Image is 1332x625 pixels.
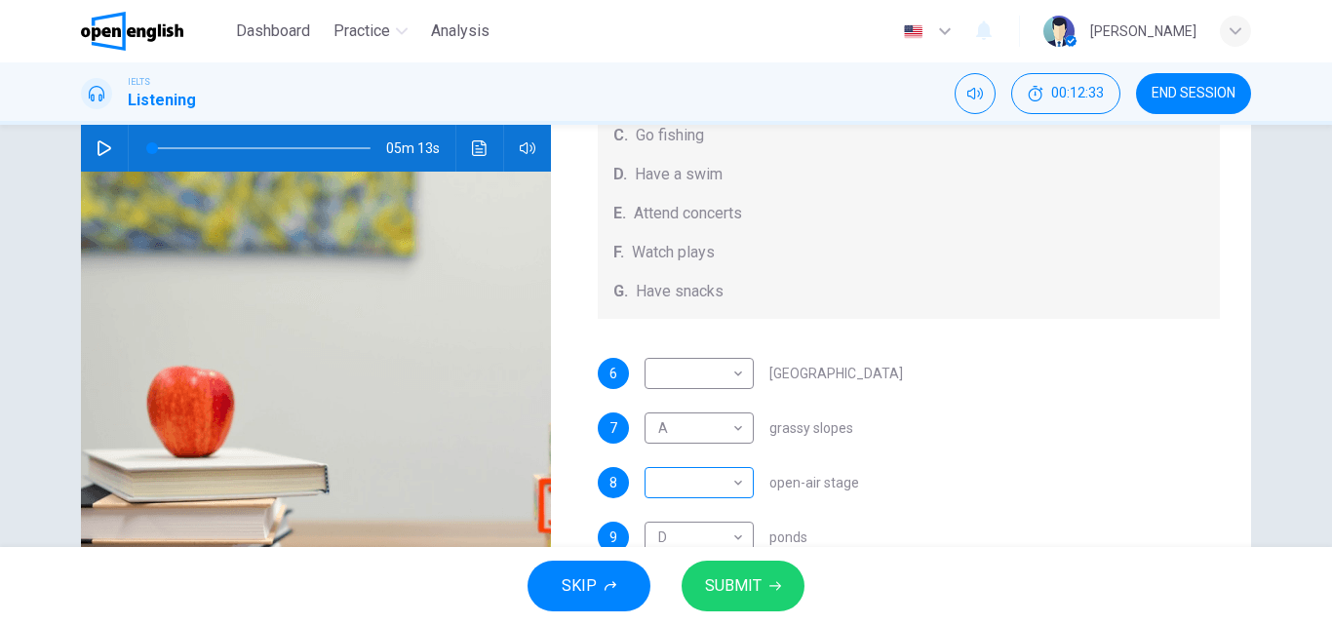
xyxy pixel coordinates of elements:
[613,163,627,186] span: D.
[645,510,747,566] div: D
[705,572,762,600] span: SUBMIT
[81,12,183,51] img: OpenEnglish logo
[955,73,996,114] div: Mute
[769,530,807,544] span: ponds
[431,20,490,43] span: Analysis
[333,20,390,43] span: Practice
[613,241,624,264] span: F.
[645,401,747,456] div: A
[769,476,859,489] span: open-air stage
[423,14,497,49] button: Analysis
[635,163,723,186] span: Have a swim
[609,476,617,489] span: 8
[634,202,742,225] span: Attend concerts
[632,241,715,264] span: Watch plays
[613,280,628,303] span: G.
[1152,86,1235,101] span: END SESSION
[236,20,310,43] span: Dashboard
[386,125,455,172] span: 05m 13s
[613,202,626,225] span: E.
[609,530,617,544] span: 9
[464,125,495,172] button: Click to see the audio transcription
[636,124,704,147] span: Go fishing
[1090,20,1196,43] div: [PERSON_NAME]
[1136,73,1251,114] button: END SESSION
[682,561,804,611] button: SUBMIT
[609,421,617,435] span: 7
[609,367,617,380] span: 6
[1011,73,1120,114] button: 00:12:33
[1011,73,1120,114] div: Hide
[901,24,925,39] img: en
[128,89,196,112] h1: Listening
[81,12,228,51] a: OpenEnglish logo
[528,561,650,611] button: SKIP
[326,14,415,49] button: Practice
[1051,86,1104,101] span: 00:12:33
[769,367,903,380] span: [GEOGRAPHIC_DATA]
[128,75,150,89] span: IELTS
[1043,16,1075,47] img: Profile picture
[562,572,597,600] span: SKIP
[636,280,724,303] span: Have snacks
[613,124,628,147] span: C.
[228,14,318,49] button: Dashboard
[769,421,853,435] span: grassy slopes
